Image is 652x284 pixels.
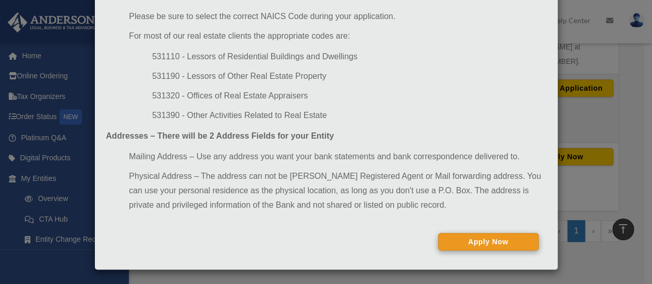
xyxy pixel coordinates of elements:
li: 531320 - Offices of Real Estate Appraisers [152,89,546,103]
li: For most of our real estate clients the appropriate codes are: [129,29,546,43]
strong: Addresses – There will be 2 Address Fields for your Entity [106,131,334,140]
li: 531190 - Lessors of Other Real Estate Property [152,69,546,83]
li: 531110 - Lessors of Residential Buildings and Dwellings [152,49,546,64]
li: Physical Address – The address can not be [PERSON_NAME] Registered Agent or Mail forwarding addre... [129,169,546,212]
li: Mailing Address – Use any address you want your bank statements and bank correspondence delivered... [129,149,546,164]
button: Apply Now [438,233,539,250]
li: Please be sure to select the correct NAICS Code during your application. [129,9,546,24]
li: 531390 - Other Activities Related to Real Estate [152,108,546,123]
